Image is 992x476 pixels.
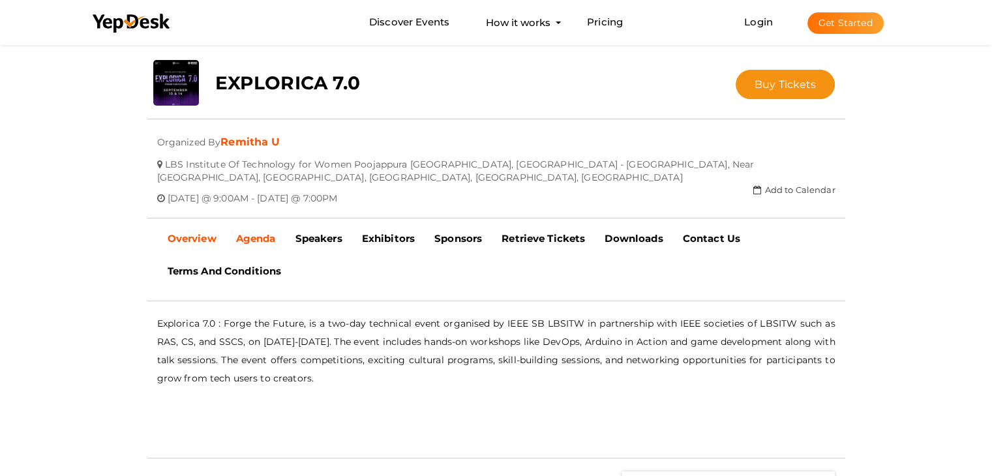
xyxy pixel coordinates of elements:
button: How it works [482,10,554,35]
a: Overview [158,222,226,255]
b: Contact Us [683,232,740,245]
a: Login [744,16,773,28]
a: Add to Calendar [753,185,835,195]
a: Exhibitors [352,222,425,255]
b: Exhibitors [362,232,415,245]
b: Overview [168,232,217,245]
span: [DATE] @ 9:00AM - [DATE] @ 7:00PM [168,183,338,204]
a: Sponsors [425,222,492,255]
a: Discover Events [369,10,449,35]
a: Speakers [285,222,352,255]
b: Downloads [605,232,663,245]
a: Pricing [587,10,623,35]
img: DWJQ7IGG_small.jpeg [153,60,199,106]
a: Remitha U [220,136,280,148]
span: Organized By [157,126,221,148]
button: Buy Tickets [736,70,835,99]
a: Downloads [595,222,672,255]
button: Get Started [807,12,884,34]
a: Contact Us [673,222,750,255]
a: Agenda [226,222,286,255]
span: Buy Tickets [755,78,817,91]
b: EXPLORICA 7.0 [215,72,361,94]
span: LBS Institute Of Technology for Women Poojappura [GEOGRAPHIC_DATA], [GEOGRAPHIC_DATA] - [GEOGRAPH... [157,149,755,183]
b: Retrieve Tickets [502,232,585,245]
b: Sponsors [434,232,482,245]
b: Agenda [236,232,276,245]
b: Terms And Conditions [168,265,282,277]
a: Terms And Conditions [158,255,292,288]
p: Explorica 7.0 : Forge the Future, is a two-day technical event organised by IEEE SB LBSITW in par... [157,314,835,387]
b: Speakers [295,232,342,245]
